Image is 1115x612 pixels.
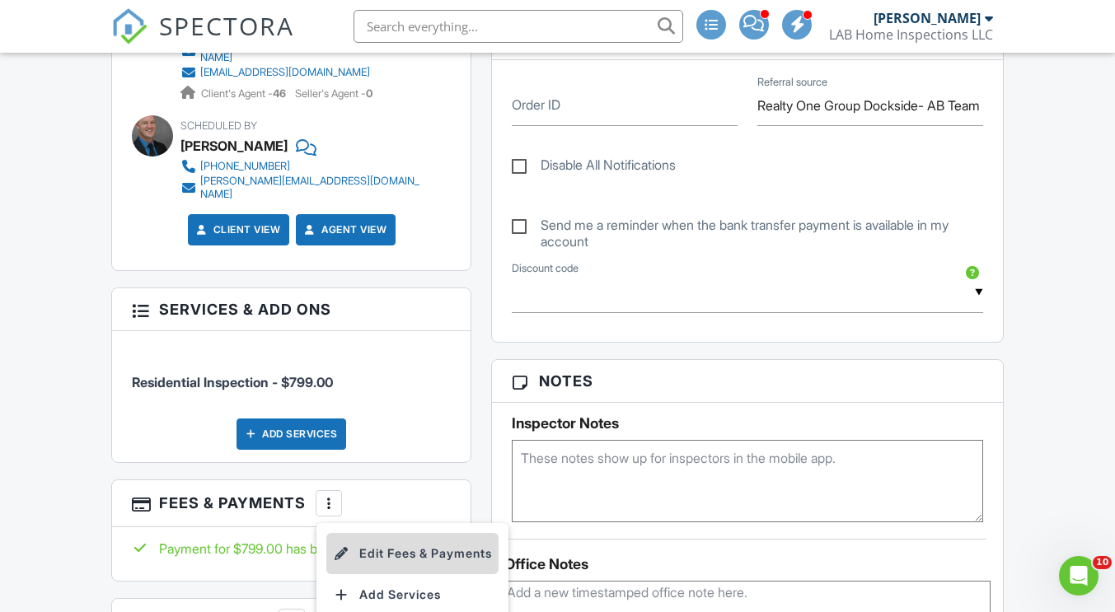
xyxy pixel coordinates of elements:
[112,480,471,527] h3: Fees & Payments
[132,374,333,390] span: Residential Inspection - $799.00
[132,343,451,404] li: Service: Residential Inspection
[200,66,370,79] div: [EMAIL_ADDRESS][DOMAIN_NAME]
[512,415,982,432] h5: Inspector Notes
[180,64,420,81] a: [EMAIL_ADDRESS][DOMAIN_NAME]
[492,360,1002,403] h3: Notes
[111,8,148,44] img: The Best Home Inspection Software - Spectora
[180,119,257,132] span: Scheduled By
[874,10,981,26] div: [PERSON_NAME]
[829,26,993,43] div: LAB Home Inspections LLC
[237,418,346,450] div: Add Services
[194,222,281,238] a: Client View
[1093,556,1112,569] span: 10
[366,87,372,100] strong: 0
[201,87,288,100] span: Client's Agent -
[180,133,288,158] div: [PERSON_NAME]
[200,160,290,173] div: [PHONE_NUMBER]
[354,10,683,43] input: Search everything...
[180,158,420,175] a: [PHONE_NUMBER]
[504,556,990,572] div: Office Notes
[302,222,387,238] a: Agent View
[757,75,827,90] label: Referral source
[111,22,294,57] a: SPECTORA
[1059,556,1099,596] iframe: Intercom live chat
[512,261,579,276] label: Discount code
[512,217,982,238] label: Send me a reminder when the bank transfer payment is available in my account
[512,96,560,114] label: Order ID
[273,87,286,100] strong: 46
[200,175,420,201] div: [PERSON_NAME][EMAIL_ADDRESS][DOMAIN_NAME]
[295,87,372,100] span: Seller's Agent -
[180,175,420,201] a: [PERSON_NAME][EMAIL_ADDRESS][DOMAIN_NAME]
[512,157,676,178] label: Disable All Notifications
[159,8,294,43] span: SPECTORA
[132,540,451,558] div: Payment for $799.00 has been received.
[112,288,471,331] h3: Services & Add ons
